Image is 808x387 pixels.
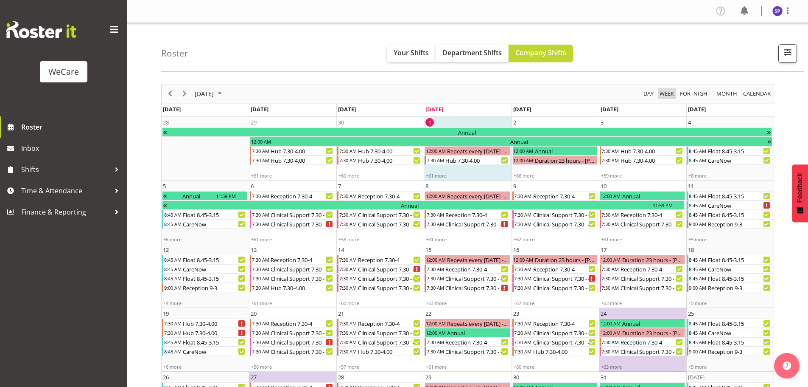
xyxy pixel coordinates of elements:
td: Thursday, October 2, 2025 [512,117,599,181]
div: +58 more [337,236,423,243]
div: 12:00 AM [513,156,534,164]
div: +61 more [249,300,336,306]
td: Thursday, October 9, 2025 [512,181,599,244]
div: 7:30 AM [514,192,532,200]
div: Clinical Support 7.30 - 4 Begin From Thursday, October 16, 2025 at 7:30:00 AM GMT+13:00 Ends At T... [512,274,598,283]
div: Clinical Support 7.30 - 4 Begin From Wednesday, October 8, 2025 at 7:30:00 AM GMT+13:00 Ends At W... [425,219,510,229]
td: Tuesday, October 21, 2025 [336,308,424,372]
div: 12:00 AM [513,147,534,155]
td: Friday, October 24, 2025 [599,308,686,372]
span: [DATE] [194,88,215,99]
div: Reception 7.30-4 [357,192,422,200]
div: CareNow Begin From Sunday, October 12, 2025 at 8:45:00 AM GMT+13:00 Ends At Sunday, October 12, 2... [162,264,247,274]
div: 9:00 AM [688,220,707,228]
div: Float 8.45-3.15 [707,319,772,328]
button: Previous [165,88,176,99]
div: 7:30 AM [251,220,270,228]
button: Feedback - Show survey [792,164,808,222]
div: 8:45 AM [688,255,707,264]
div: Float 8.45-3.15 Begin From Saturday, October 25, 2025 at 8:45:00 AM GMT+13:00 Ends At Saturday, O... [687,319,772,328]
td: Saturday, October 4, 2025 [686,117,774,181]
div: Clinical Support 7.30 - 4 Begin From Tuesday, October 7, 2025 at 7:30:00 AM GMT+13:00 Ends At Tue... [337,210,422,219]
div: Reception 7.30-4 Begin From Wednesday, October 8, 2025 at 7:30:00 AM GMT+13:00 Ends At Wednesday,... [425,210,510,219]
div: Reception 7.30-4 [532,192,597,200]
td: Friday, October 3, 2025 [599,117,686,181]
div: Reception 7.30-4 [620,265,685,273]
td: Tuesday, September 30, 2025 [336,117,424,181]
div: Reception 7.30-4 [357,319,422,328]
div: Reception 7.30-4 [270,319,335,328]
div: Clinical Support 7.30 - 4 [532,283,597,292]
div: CareNow Begin From Sunday, October 5, 2025 at 8:45:00 AM GMT+13:00 Ends At Sunday, October 5, 202... [162,219,247,229]
div: 7:30 AM [338,192,357,200]
div: 7:30 AM [601,265,620,273]
td: Tuesday, October 14, 2025 [336,244,424,308]
div: 7:30 AM [251,192,270,200]
div: 8:45 AM [688,147,707,155]
div: +61 more [249,172,336,179]
div: Repeats every wednesday - Mehreen Sardar Begin From Wednesday, October 1, 2025 at 12:00:00 AM GMT... [425,146,510,155]
div: Clinical Support 7.30 - 4 Begin From Tuesday, October 21, 2025 at 7:30:00 AM GMT+13:00 Ends At Tu... [337,328,422,337]
div: Clinical Support 7.30 - 4 Begin From Wednesday, October 15, 2025 at 7:30:00 AM GMT+13:00 Ends At ... [425,283,510,292]
div: October 2025 [192,85,227,103]
div: 8:45 AM [163,255,182,264]
div: 9:00 AM [163,283,182,292]
div: 8:45 AM [163,265,182,273]
td: Saturday, October 11, 2025 [686,181,774,244]
div: Clinical Support 7.30 - 4 [357,274,422,282]
div: Clinical Support 7.30 - 4 Begin From Friday, October 17, 2025 at 7:30:00 AM GMT+13:00 Ends At Fri... [600,274,685,283]
div: Clinical Support 7.30 - 4 [357,265,422,273]
div: 12:00 AM [600,255,621,264]
div: Hub 7.30-4.00 Begin From Wednesday, October 1, 2025 at 7:30:00 AM GMT+13:00 Ends At Wednesday, Oc... [425,155,510,165]
div: Hub 7.30-4.00 Begin From Sunday, October 19, 2025 at 7:30:00 AM GMT+13:00 Ends At Sunday, October... [162,328,247,337]
span: Feedback [796,173,804,203]
div: Clinical Support 7.30 - 4 Begin From Wednesday, October 15, 2025 at 7:30:00 AM GMT+13:00 Ends At ... [425,274,510,283]
div: Clinical Support 7.30 - 4 Begin From Thursday, October 9, 2025 at 7:30:00 AM GMT+13:00 Ends At Th... [512,210,598,219]
button: Month [742,88,772,99]
div: Annual Begin From Saturday, September 6, 2025 at 12:00:00 AM GMT+12:00 Ends At Sunday, October 5,... [162,191,247,201]
div: Reception 7.30-4 Begin From Friday, October 10, 2025 at 7:30:00 AM GMT+13:00 Ends At Friday, Octo... [600,210,685,219]
div: Clinical Support 7.30 - 4 [445,283,509,292]
div: 8:45 AM [163,220,182,228]
div: Hub 7.30-4.00 [445,156,509,164]
div: Annual Begin From Saturday, September 6, 2025 at 12:00:00 AM GMT+12:00 Ends At Sunday, October 5,... [162,127,772,137]
div: Repeats every [DATE] - [PERSON_NAME] [446,255,509,264]
div: Annual [621,192,685,200]
button: Fortnight [679,88,712,99]
div: +62 more [512,236,598,243]
div: Float 8.45-3.15 [707,255,772,264]
div: Reception 7.30-4 Begin From Thursday, October 23, 2025 at 7:30:00 AM GMT+13:00 Ends At Thursday, ... [512,319,598,328]
div: next period [177,85,192,103]
div: +67 more [512,300,598,306]
div: Reception 7.30-4 Begin From Tuesday, October 14, 2025 at 7:30:00 AM GMT+13:00 Ends At Tuesday, Oc... [337,255,422,264]
div: Repeats every wednesday - Mehreen Sardar Begin From Wednesday, October 22, 2025 at 12:00:00 AM GM... [425,319,510,328]
div: Reception 7.30-4 Begin From Friday, October 17, 2025 at 7:30:00 AM GMT+13:00 Ends At Friday, Octo... [600,264,685,274]
div: +5 more [687,236,773,243]
div: 7:30 AM [426,220,445,228]
div: Reception 7.30-4 [357,255,422,264]
div: Float 8.45-3.15 Begin From Saturday, October 11, 2025 at 8:45:00 AM GMT+13:00 Ends At Saturday, O... [687,191,772,201]
div: Reception 7.30-4 [620,210,685,219]
td: Saturday, October 25, 2025 [686,308,774,372]
div: 7:30 AM [426,265,445,273]
div: +61 more [424,172,511,179]
div: 8:45 AM [688,210,707,219]
div: Clinical Support 7.30 - 4 Begin From Monday, October 20, 2025 at 7:30:00 AM GMT+13:00 Ends At Mon... [250,328,335,337]
button: Timeline Day [642,88,655,99]
div: 7:30 AM [514,210,532,219]
div: 7:30 AM [338,283,357,292]
div: Hub 7.30-4.00 [270,156,335,164]
div: 7:30 AM [601,274,620,282]
div: 7:30 AM [251,255,270,264]
div: Clinical Support 7.30 - 4 [357,283,422,292]
div: Annual [271,137,767,146]
div: 12:00 AM [250,137,271,146]
td: Monday, October 13, 2025 [249,244,336,308]
div: CareNow Begin From Saturday, October 11, 2025 at 8:45:00 AM GMT+13:00 Ends At Saturday, October 1... [687,201,772,210]
div: Clinical Support 7.30 - 4 Begin From Monday, October 13, 2025 at 7:30:00 AM GMT+13:00 Ends At Mon... [250,264,335,274]
div: Hub 7.30-4.00 [182,319,247,328]
div: +6 more [162,236,248,243]
div: Float 8.45-3.15 Begin From Saturday, October 4, 2025 at 8:45:00 AM GMT+13:00 Ends At Saturday, Oc... [687,146,772,155]
div: Reception 7.30-4 [445,265,509,273]
div: Clinical Support 7.30 - 4 Begin From Tuesday, October 7, 2025 at 7:30:00 AM GMT+13:00 Ends At Tue... [337,219,422,229]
